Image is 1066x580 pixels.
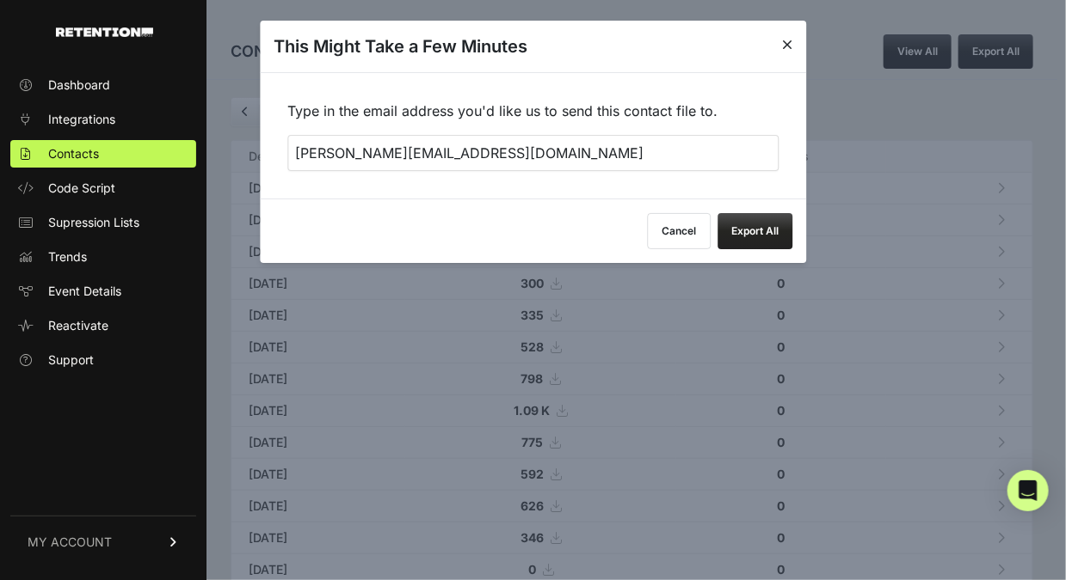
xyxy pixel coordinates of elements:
span: Integrations [48,111,115,128]
h3: This Might Take a Few Minutes [274,34,527,58]
a: Reactivate [10,312,196,339]
span: Support [48,351,94,369]
a: Dashboard [10,71,196,99]
span: Reactivate [48,317,108,334]
a: Event Details [10,278,196,305]
a: Integrations [10,106,196,133]
a: Trends [10,243,196,271]
span: Code Script [48,180,115,197]
div: Type in the email address you'd like us to send this contact file to. [260,72,806,198]
button: Export All [718,213,792,249]
a: Code Script [10,174,196,202]
a: Supression Lists [10,209,196,236]
span: MY ACCOUNT [28,534,112,551]
span: Trends [48,248,87,266]
div: Open Intercom Messenger [1007,470,1049,511]
span: Contacts [48,145,99,162]
span: Dashboard [48,76,110,94]
input: + Add recipient [287,135,779,171]
a: MY ACCOUNT [10,516,196,568]
span: Supression Lists [48,214,139,231]
a: Support [10,346,196,374]
button: Cancel [647,213,711,249]
a: Contacts [10,140,196,168]
span: Event Details [48,283,121,300]
img: Retention.com [56,27,153,37]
